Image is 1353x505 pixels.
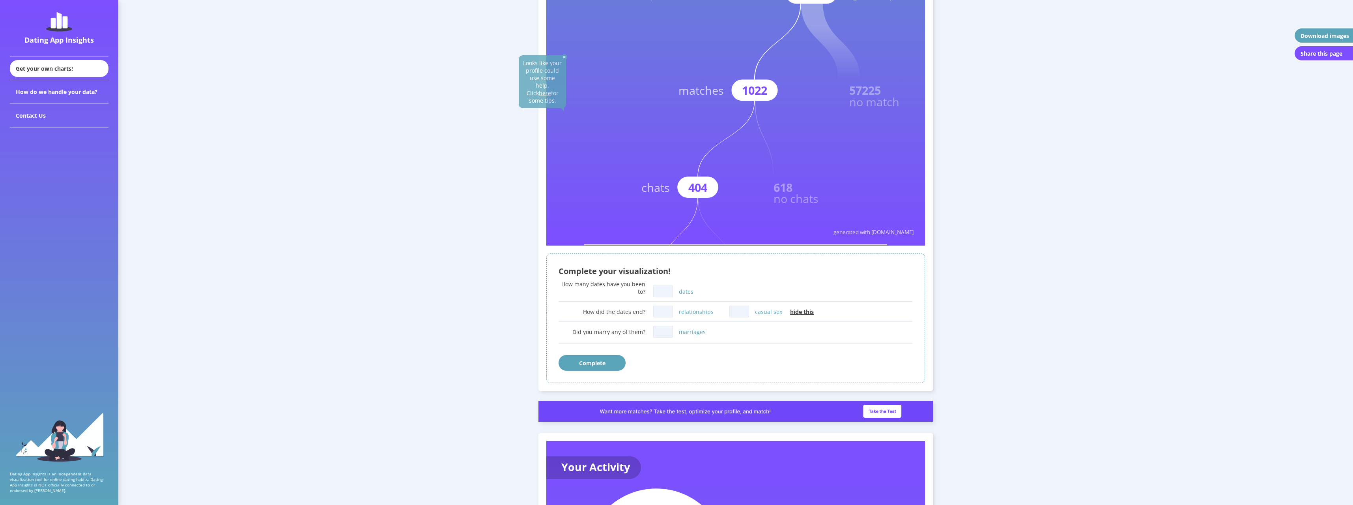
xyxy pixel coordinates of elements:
u: here [539,89,551,97]
label: relationships [679,308,714,315]
text: no chats [774,191,819,206]
img: close-solid-white.82ef6a3c.svg [561,54,567,60]
div: Download images [1301,32,1349,39]
label: marriages [679,328,706,336]
button: Complete [559,355,626,371]
label: casual sex [755,308,782,315]
div: Share this page [1301,50,1342,57]
div: Get your own charts! [10,60,108,77]
div: Did you marry any of them? [559,328,645,336]
span: hide this [790,308,814,315]
text: 404 [688,180,707,195]
div: Contact Us [10,104,108,128]
img: dating-app-insights-logo.5abe6921.svg [46,12,72,32]
text: 618 [774,180,792,195]
label: dates [679,288,693,295]
text: generated with [DOMAIN_NAME] [833,229,914,236]
img: sidebar_girl.91b9467e.svg [15,412,104,462]
p: Dating App Insights is an independent data visualization tool for online dating habits. Dating Ap... [10,471,108,493]
text: 57225 [849,83,881,98]
text: chats [641,180,670,195]
button: Share this page [1294,45,1353,61]
text: Your Activity [561,460,630,474]
button: Download images [1294,28,1353,43]
text: no match [849,94,899,109]
div: How did the dates end? [559,308,645,315]
div: Complete your visualization! [559,266,913,276]
img: roast_slim_banner.a2e79667.png [538,401,933,422]
span: Looks like your profile could use some help. Click for some tips. [523,59,562,104]
div: Dating App Insights [12,35,107,45]
div: How do we handle your data? [10,80,108,104]
div: How many dates have you been to? [559,280,645,295]
text: matches [678,83,724,98]
a: Looks like your profile could use some help. Clickherefor some tips. [523,59,562,104]
text: 1022 [742,83,767,98]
